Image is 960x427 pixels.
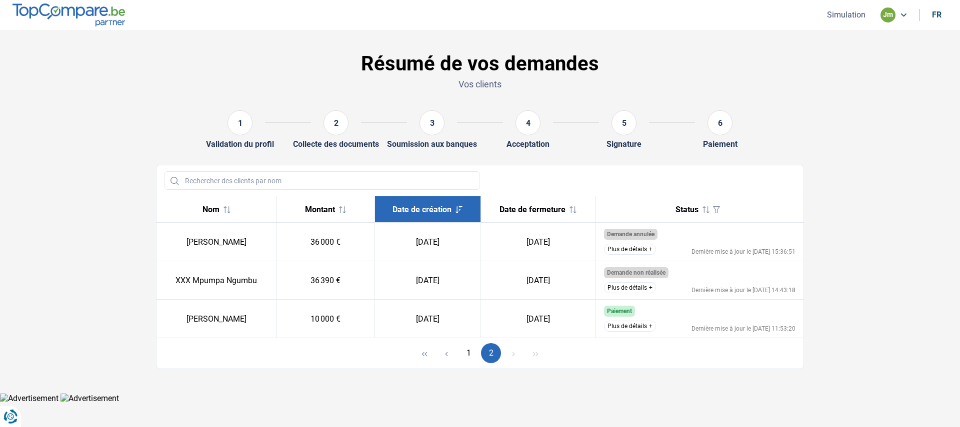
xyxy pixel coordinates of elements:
[707,110,732,135] div: 6
[932,10,941,19] div: fr
[436,343,456,363] button: Previous Page
[276,300,374,338] td: 10 000 €
[607,308,632,315] span: Paiement
[414,343,434,363] button: First Page
[606,139,641,149] div: Signature
[227,110,252,135] div: 1
[691,287,795,293] div: Dernière mise à jour le [DATE] 14:43:18
[607,231,654,238] span: Demande annulée
[419,110,444,135] div: 3
[503,343,523,363] button: Next Page
[12,3,125,26] img: TopCompare.be
[824,9,868,20] button: Simulation
[880,7,895,22] div: jm
[703,139,737,149] div: Paiement
[604,321,656,332] button: Plus de détails
[164,171,480,190] input: Rechercher des clients par nom
[60,394,119,403] img: Advertisement
[202,205,219,214] span: Nom
[607,269,665,276] span: Demande non réalisée
[276,261,374,300] td: 36 390 €
[604,282,656,293] button: Plus de détails
[691,326,795,332] div: Dernière mise à jour le [DATE] 11:53:20
[156,300,276,338] td: [PERSON_NAME]
[305,205,335,214] span: Montant
[604,244,656,255] button: Plus de détails
[156,261,276,300] td: XXX Mpumpa Ngumbu
[156,78,804,90] p: Vos clients
[691,249,795,255] div: Dernière mise à jour le [DATE] 15:36:51
[506,139,549,149] div: Acceptation
[525,343,545,363] button: Last Page
[675,205,698,214] span: Status
[374,300,480,338] td: [DATE]
[481,261,596,300] td: [DATE]
[481,343,501,363] button: Page 2
[611,110,636,135] div: 5
[481,223,596,261] td: [DATE]
[374,261,480,300] td: [DATE]
[374,223,480,261] td: [DATE]
[276,223,374,261] td: 36 000 €
[387,139,477,149] div: Soumission aux banques
[481,300,596,338] td: [DATE]
[293,139,379,149] div: Collecte des documents
[156,223,276,261] td: [PERSON_NAME]
[499,205,565,214] span: Date de fermeture
[459,343,479,363] button: Page 1
[392,205,451,214] span: Date de création
[156,52,804,76] h1: Résumé de vos demandes
[206,139,274,149] div: Validation du profil
[323,110,348,135] div: 2
[515,110,540,135] div: 4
